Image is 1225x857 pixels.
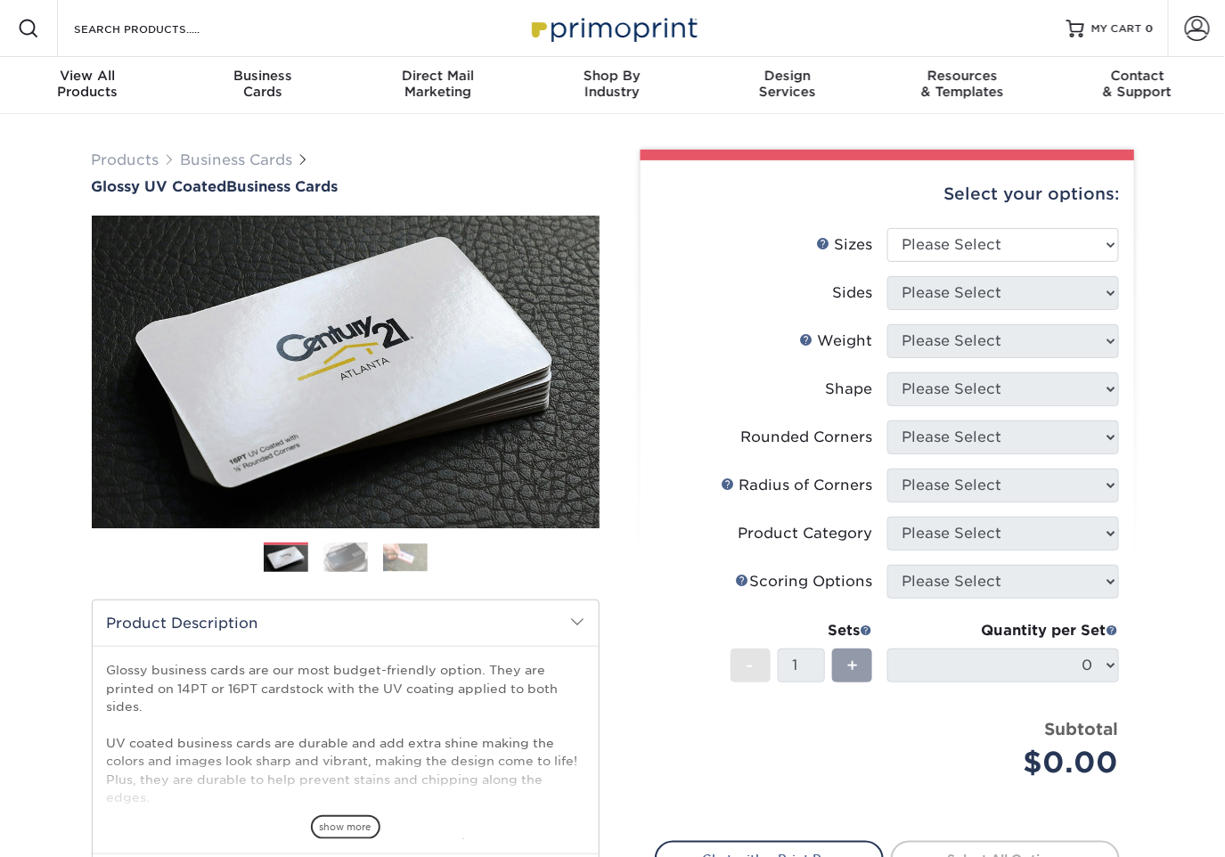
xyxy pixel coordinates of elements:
span: - [747,652,755,679]
strong: Subtotal [1045,719,1119,739]
div: Product Category [739,523,873,544]
div: Cards [175,68,349,100]
span: Glossy UV Coated [92,178,227,195]
div: Weight [800,331,873,352]
div: Sides [833,282,873,304]
input: SEARCH PRODUCTS..... [72,18,246,39]
a: Glossy UV CoatedBusiness Cards [92,178,600,195]
div: Shape [826,379,873,400]
div: Quantity per Set [887,620,1119,641]
a: Contact& Support [1050,57,1225,114]
div: Radius of Corners [722,475,873,496]
a: DesignServices [700,57,875,114]
div: & Support [1050,68,1225,100]
a: Direct MailMarketing [350,57,525,114]
a: BusinessCards [175,57,349,114]
div: Sets [731,620,873,641]
img: Business Cards 02 [323,542,368,572]
span: 0 [1146,22,1154,35]
div: Industry [525,68,699,100]
span: show more [311,815,380,839]
div: Marketing [350,68,525,100]
div: Rounded Corners [741,427,873,448]
img: Business Cards 01 [264,536,308,581]
h1: Business Cards [92,178,600,195]
div: Select your options: [655,160,1120,228]
div: Sizes [817,234,873,256]
div: Scoring Options [736,571,873,592]
span: Design [700,68,875,84]
a: Products [92,151,159,168]
div: $0.00 [901,741,1119,784]
a: Shop ByIndustry [525,57,699,114]
span: + [846,652,858,679]
img: Business Cards 03 [383,543,428,571]
span: Shop By [525,68,699,84]
img: Primoprint [524,9,702,47]
span: Business [175,68,349,84]
span: Resources [875,68,1049,84]
div: & Templates [875,68,1049,100]
a: Resources& Templates [875,57,1049,114]
iframe: Google Customer Reviews [4,803,151,851]
span: Contact [1050,68,1225,84]
div: Services [700,68,875,100]
span: Direct Mail [350,68,525,84]
span: MY CART [1091,21,1142,37]
h2: Product Description [93,600,599,646]
img: Glossy UV Coated 01 [92,118,600,626]
a: Business Cards [181,151,293,168]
